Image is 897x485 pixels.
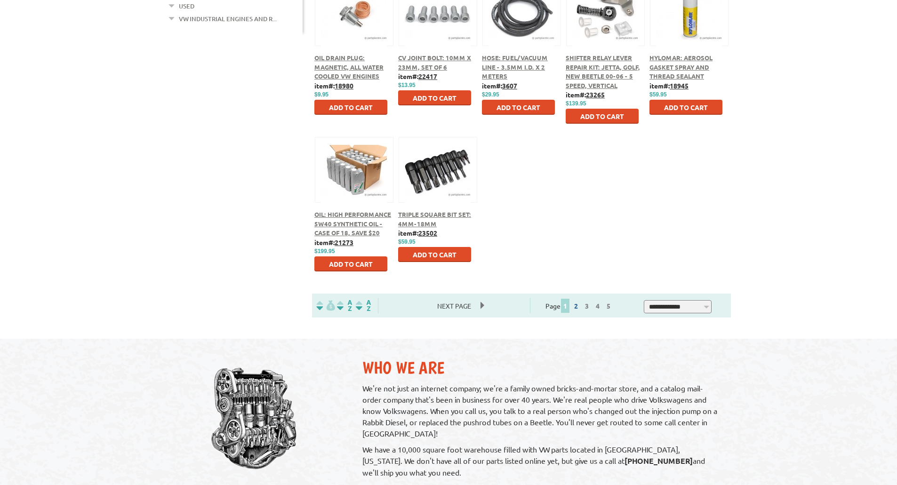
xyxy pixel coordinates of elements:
[566,90,605,99] b: item#:
[418,229,437,237] u: 23502
[482,100,555,115] button: Add to Cart
[649,100,722,115] button: Add to Cart
[398,90,471,105] button: Add to Cart
[179,13,277,25] a: VW Industrial Engines and R...
[398,210,471,228] a: Triple Square Bit Set: 4mm-18mm
[428,299,481,313] span: Next Page
[580,112,624,120] span: Add to Cart
[314,100,387,115] button: Add to Cart
[314,210,391,237] a: Oil: High Performance 5w40 Synthetic Oil - Case of 18, Save $20
[418,72,437,80] u: 22417
[566,100,586,107] span: $139.95
[398,229,437,237] b: item#:
[572,302,580,310] a: 2
[413,250,457,259] span: Add to Cart
[314,81,353,90] b: item#:
[398,247,471,262] button: Add to Cart
[625,456,693,466] strong: [PHONE_NUMBER]
[561,299,569,313] span: 1
[335,300,354,311] img: Sort by Headline
[316,300,335,311] img: filterpricelow.svg
[428,302,481,310] a: Next Page
[329,260,373,268] span: Add to Cart
[329,103,373,111] span: Add to Cart
[566,109,639,124] button: Add to Cart
[649,81,689,90] b: item#:
[586,90,605,99] u: 23265
[583,302,591,310] a: 3
[398,239,416,245] span: $59.95
[354,300,373,311] img: Sort by Sales Rank
[593,302,602,310] a: 4
[398,54,471,71] a: CV Joint Bolt: 10mm x 23mm, Set of 6
[670,81,689,90] u: 18945
[314,248,335,254] span: $199.95
[413,94,457,102] span: Add to Cart
[314,238,353,246] b: item#:
[566,54,640,89] a: Shifter Relay Lever Repair Kit: Jetta, Golf, New Beetle 00-06 - 5 Speed, Vertical
[398,82,416,88] span: $13.95
[497,103,540,111] span: Add to Cart
[482,54,548,80] a: Hose: Fuel/Vacuum Line - 3.5mm I.D. x 2 meters
[362,358,721,378] h2: Who We Are
[502,81,517,90] u: 3607
[664,103,708,111] span: Add to Cart
[482,91,499,98] span: $29.95
[649,91,667,98] span: $59.95
[362,444,721,478] p: We have a 10,000 square foot warehouse filled with VW parts located in [GEOGRAPHIC_DATA], [US_STA...
[314,91,328,98] span: $9.95
[362,382,721,439] p: We're not just an internet company; we're a family owned bricks-and-mortar store, and a catalog m...
[398,72,437,80] b: item#:
[649,54,713,80] a: Hylomar: Aerosol Gasket Spray and Thread Sealant
[604,302,613,310] a: 5
[335,81,353,90] u: 18980
[530,298,629,313] div: Page
[314,256,387,271] button: Add to Cart
[314,54,384,80] a: Oil Drain Plug: Magnetic, All Water Cooled VW Engines
[482,81,517,90] b: item#:
[335,238,353,246] u: 21273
